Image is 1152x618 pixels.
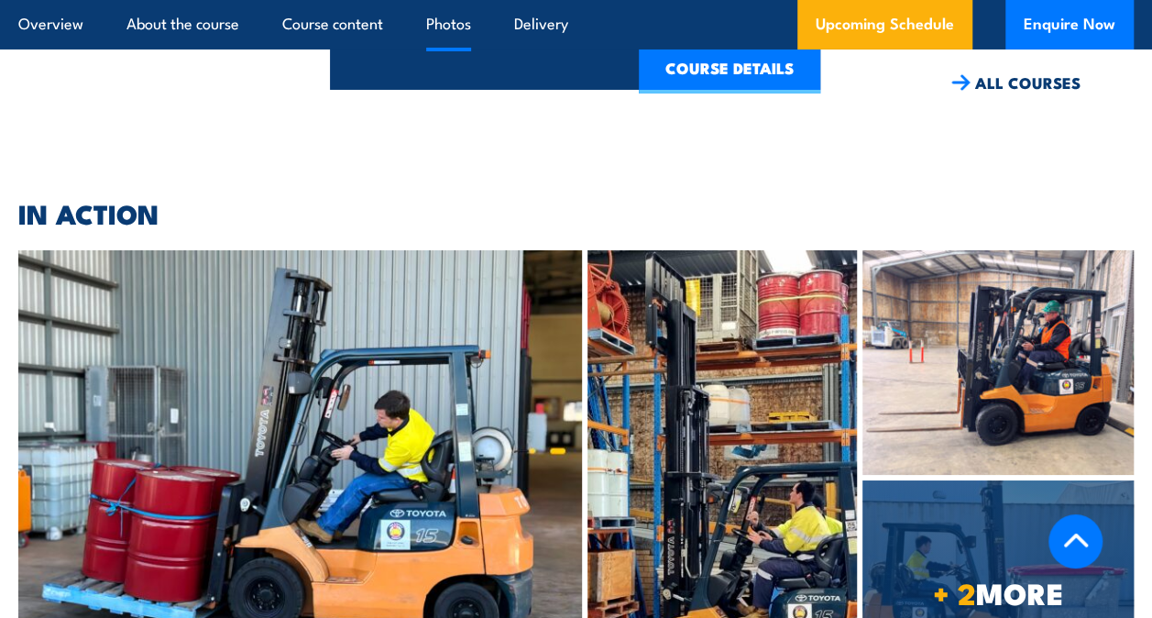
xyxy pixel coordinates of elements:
a: COURSE DETAILS [639,46,820,94]
a: ALL COURSES [951,72,1081,94]
strong: + 2 [933,569,976,615]
span: MORE [862,579,1133,605]
img: Forklift_5_RT [862,250,1133,474]
h2: IN ACTION [18,201,1134,225]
